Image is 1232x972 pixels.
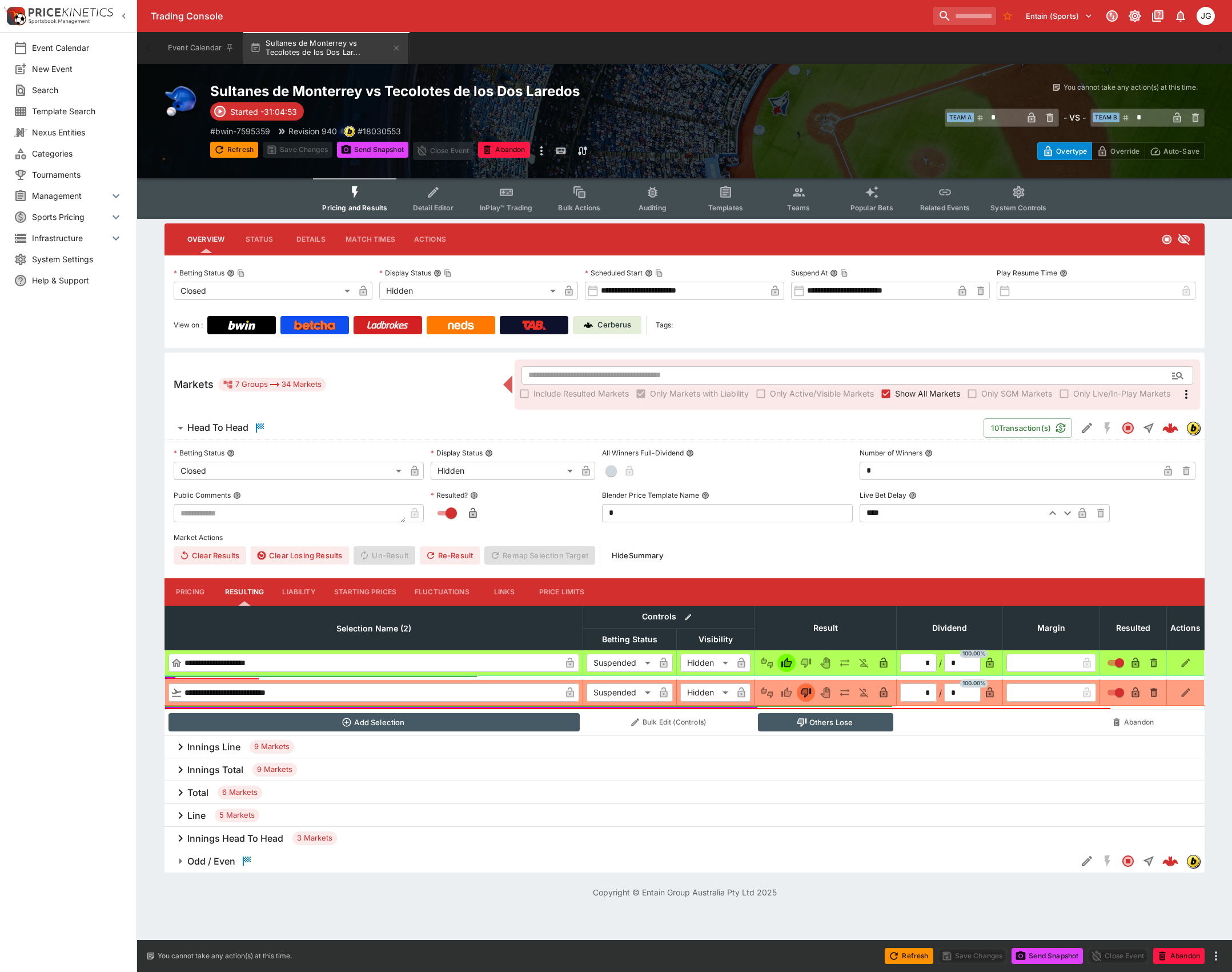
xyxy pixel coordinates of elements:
[850,203,893,212] span: Popular Bets
[337,142,408,158] button: Send Snapshot
[32,147,123,159] span: Categories
[1125,6,1145,26] button: Toggle light/dark mode
[686,449,694,457] button: All Winners Full-Dividend
[413,203,454,212] span: Detail Editor
[32,105,123,117] span: Template Search
[530,578,594,606] button: Price Limits
[1162,853,1178,869] img: logo-cerberus--red.svg
[168,713,580,731] button: Add Selection
[485,449,493,457] button: Display Status
[243,32,408,64] button: Sultanes de Monterrey vs Tecolotes de los Dos Lar...
[174,546,246,565] button: Clear Results
[680,654,732,672] div: Hidden
[1145,142,1205,160] button: Auto-Save
[589,633,670,646] span: Betting Status
[379,282,560,300] div: Hidden
[897,606,1003,650] th: Dividend
[161,32,241,64] button: Event Calendar
[1209,949,1223,963] button: more
[228,321,255,330] img: Bwin
[479,578,530,606] button: Links
[587,683,655,702] div: Suspended
[650,387,749,399] span: Only Markets with Liability
[1077,851,1097,871] button: Edit Detail
[164,850,1077,873] button: Odd / Even
[1153,948,1205,964] button: Abandon
[187,422,248,434] h6: Head To Head
[770,387,874,399] span: Only Active/Visible Markets
[1138,418,1159,438] button: Straight
[1186,421,1200,435] div: bwin
[573,316,641,334] a: Cerberus
[32,126,123,138] span: Nexus Entities
[379,268,431,278] p: Display Status
[3,5,26,27] img: PriceKinetics Logo
[174,378,214,391] h5: Markets
[187,741,240,753] h6: Innings Line
[32,84,123,96] span: Search
[1197,7,1215,25] div: James Gordon
[322,203,387,212] span: Pricing and Results
[344,126,355,137] img: bwin.png
[210,125,270,137] p: Copy To Clipboard
[680,683,732,702] div: Hidden
[230,106,297,118] p: Started -31:04:53
[836,683,854,702] button: Push
[758,654,776,672] button: Not Set
[234,226,285,253] button: Status
[478,142,529,158] button: Abandon
[585,268,643,278] p: Scheduled Start
[227,449,235,457] button: Betting Status
[158,951,292,961] p: You cannot take any action(s) at this time.
[1110,145,1139,157] p: Override
[32,169,123,181] span: Tournaments
[925,449,933,457] button: Number of Winners
[187,764,243,776] h6: Innings Total
[984,418,1072,438] button: 10Transaction(s)
[1153,949,1205,961] span: Mark an event as closed and abandoned.
[252,764,297,775] span: 9 Markets
[174,316,203,334] label: View on :
[1186,854,1200,868] div: bwin
[1073,387,1170,399] span: Only Live/In-Play Markets
[358,125,401,137] p: Copy To Clipboard
[755,606,897,650] th: Result
[909,491,917,499] button: Live Bet Delay
[939,687,942,699] div: /
[584,321,593,330] img: Cerberus
[404,226,456,253] button: Actions
[960,679,988,687] span: 100.00%
[656,316,673,334] label: Tags:
[1179,387,1193,401] svg: More
[797,654,815,672] button: Lose
[1121,421,1135,435] svg: Closed
[294,321,335,330] img: Betcha
[860,448,922,458] p: Number of Winners
[32,190,109,202] span: Management
[1060,269,1068,277] button: Play Resume Time
[533,387,629,399] span: Include Resulted Markets
[1162,420,1178,436] img: logo-cerberus--red.svg
[29,19,90,24] img: Sportsbook Management
[1097,851,1118,871] button: SGM Disabled
[686,633,745,646] span: Visibility
[324,622,424,635] span: Selection Name (2)
[215,810,259,821] span: 5 Markets
[1064,111,1086,123] h6: - VS -
[223,378,322,391] div: 7 Groups 34 Markets
[431,448,483,458] p: Display Status
[32,63,123,75] span: New Event
[187,833,283,845] h6: Innings Head To Head
[1012,948,1083,964] button: Send Snapshot
[367,321,408,330] img: Ladbrokes
[210,142,258,158] button: Refresh
[1003,606,1100,650] th: Margin
[216,578,273,606] button: Resulting
[1138,851,1159,871] button: Straight
[1177,233,1191,246] svg: Hidden
[655,269,663,277] button: Copy To Clipboard
[1167,365,1188,386] button: Open
[174,448,224,458] p: Betting Status
[1077,418,1097,438] button: Edit Detail
[522,321,546,330] img: TabNZ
